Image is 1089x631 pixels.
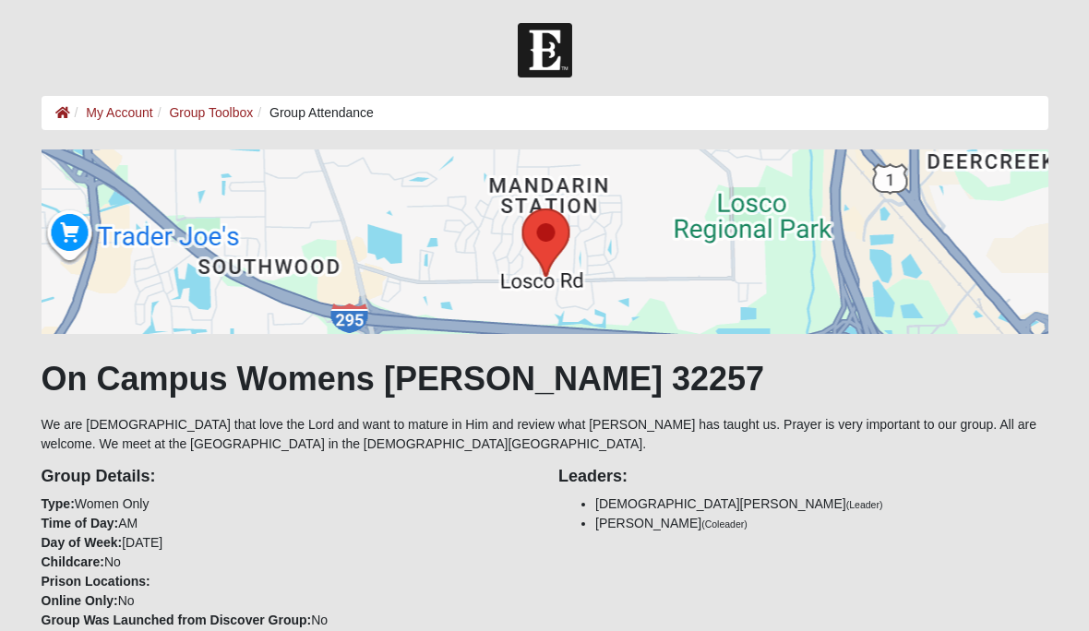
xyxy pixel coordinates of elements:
small: (Leader) [846,499,883,510]
strong: Online Only: [42,593,118,608]
small: (Coleader) [701,518,748,530]
h4: Leaders: [558,467,1048,487]
h4: Group Details: [42,467,532,487]
strong: Childcare: [42,554,104,569]
li: Group Attendance [253,103,374,123]
strong: Prison Locations: [42,574,150,589]
li: [PERSON_NAME] [595,514,1048,533]
h1: On Campus Womens [PERSON_NAME] 32257 [42,359,1048,399]
a: Group Toolbox [169,105,253,120]
img: Church of Eleven22 Logo [518,23,572,77]
strong: Time of Day: [42,516,119,530]
li: [DEMOGRAPHIC_DATA][PERSON_NAME] [595,494,1048,514]
strong: Day of Week: [42,535,123,550]
strong: Type: [42,496,75,511]
a: My Account [86,105,152,120]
